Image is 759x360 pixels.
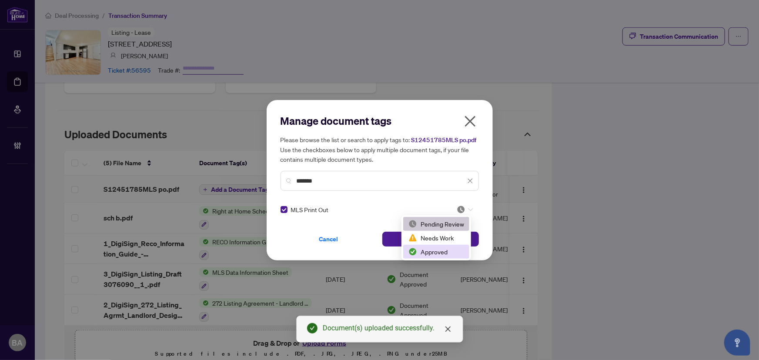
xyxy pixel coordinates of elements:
[408,233,417,242] img: status
[307,323,318,333] span: check-circle
[291,205,329,214] span: MLS Print Out
[408,247,464,257] div: Approved
[467,178,473,184] span: close
[323,323,452,333] div: Document(s) uploaded successfully.
[403,245,469,259] div: Approved
[457,205,473,214] span: Pending Review
[445,326,451,333] span: close
[443,324,453,334] a: Close
[408,247,417,256] img: status
[281,135,479,164] h5: Please browse the list or search to apply tags to: Use the checkboxes below to apply multiple doc...
[403,217,469,231] div: Pending Review
[319,232,338,246] span: Cancel
[281,114,479,128] h2: Manage document tags
[408,220,417,228] img: status
[463,114,477,128] span: close
[724,330,750,356] button: Open asap
[408,219,464,229] div: Pending Review
[281,232,377,247] button: Cancel
[382,232,479,247] button: Save
[408,233,464,243] div: Needs Work
[403,231,469,245] div: Needs Work
[457,205,465,214] img: status
[411,136,477,144] span: S12451785MLS po.pdf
